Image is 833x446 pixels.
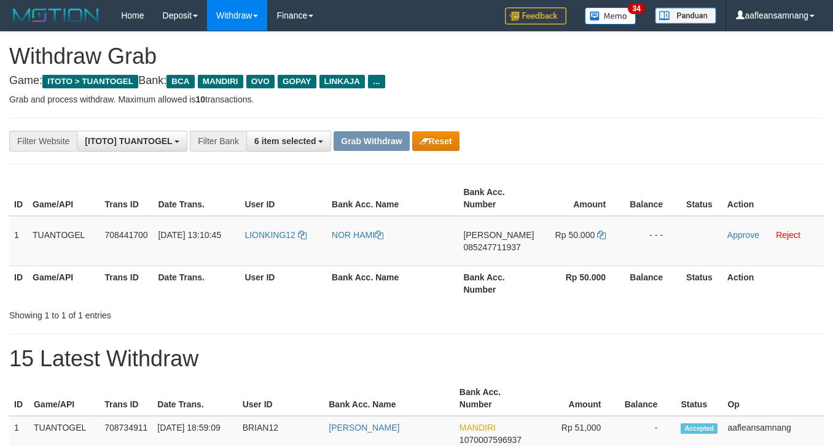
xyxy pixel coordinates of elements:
[624,216,681,266] td: - - -
[152,381,237,416] th: Date Trans.
[77,131,187,152] button: [ITOTO] TUANTOGEL
[585,7,636,25] img: Button%20Memo.svg
[368,75,385,88] span: ...
[9,6,103,25] img: MOTION_logo.png
[9,75,824,87] h4: Game: Bank:
[100,381,152,416] th: Trans ID
[655,7,716,24] img: panduan.png
[681,266,722,301] th: Status
[166,75,194,88] span: BCA
[412,131,460,151] button: Reset
[463,242,520,252] span: Copy 085247711937 to clipboard
[539,181,625,216] th: Amount
[9,347,824,371] h1: 15 Latest Withdraw
[240,266,327,301] th: User ID
[722,181,824,216] th: Action
[722,266,824,301] th: Action
[324,381,455,416] th: Bank Acc. Name
[9,216,28,266] td: 1
[9,381,29,416] th: ID
[29,381,100,416] th: Game/API
[327,266,458,301] th: Bank Acc. Name
[327,181,458,216] th: Bank Acc. Name
[460,423,496,433] span: MANDIRI
[458,266,539,301] th: Bank Acc. Number
[676,381,722,416] th: Status
[28,266,100,301] th: Game/API
[28,216,100,266] td: TUANTOGEL
[195,94,205,104] strong: 10
[535,381,619,416] th: Amount
[9,266,28,301] th: ID
[624,181,681,216] th: Balance
[240,181,327,216] th: User ID
[100,266,154,301] th: Trans ID
[254,136,316,146] span: 6 item selected
[198,75,243,88] span: MANDIRI
[334,131,409,151] button: Grab Withdraw
[722,381,824,416] th: Op
[458,181,539,216] th: Bank Acc. Number
[105,230,148,240] span: 708441700
[246,75,275,88] span: OVO
[727,230,759,240] a: Approve
[244,230,295,240] span: LIONKING12
[246,131,331,152] button: 6 item selected
[158,230,221,240] span: [DATE] 13:10:45
[624,266,681,301] th: Balance
[776,230,800,240] a: Reject
[681,423,718,434] span: Accepted
[9,181,28,216] th: ID
[190,131,246,152] div: Filter Bank
[555,230,595,240] span: Rp 50.000
[100,181,154,216] th: Trans ID
[9,131,77,152] div: Filter Website
[153,181,240,216] th: Date Trans.
[42,75,138,88] span: ITOTO > TUANTOGEL
[9,44,824,69] h1: Withdraw Grab
[329,423,399,433] a: [PERSON_NAME]
[597,230,606,240] a: Copy 50000 to clipboard
[332,230,383,240] a: NOR HAMI
[539,266,625,301] th: Rp 50.000
[319,75,366,88] span: LINKAJA
[460,435,522,445] span: Copy 1070007596937 to clipboard
[628,3,644,14] span: 34
[455,381,535,416] th: Bank Acc. Number
[619,381,676,416] th: Balance
[9,304,338,321] div: Showing 1 to 1 of 1 entries
[85,136,172,146] span: [ITOTO] TUANTOGEL
[681,181,722,216] th: Status
[244,230,306,240] a: LIONKING12
[153,266,240,301] th: Date Trans.
[463,230,534,240] span: [PERSON_NAME]
[238,381,324,416] th: User ID
[505,7,566,25] img: Feedback.jpg
[278,75,316,88] span: GOPAY
[9,93,824,106] p: Grab and process withdraw. Maximum allowed is transactions.
[28,181,100,216] th: Game/API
